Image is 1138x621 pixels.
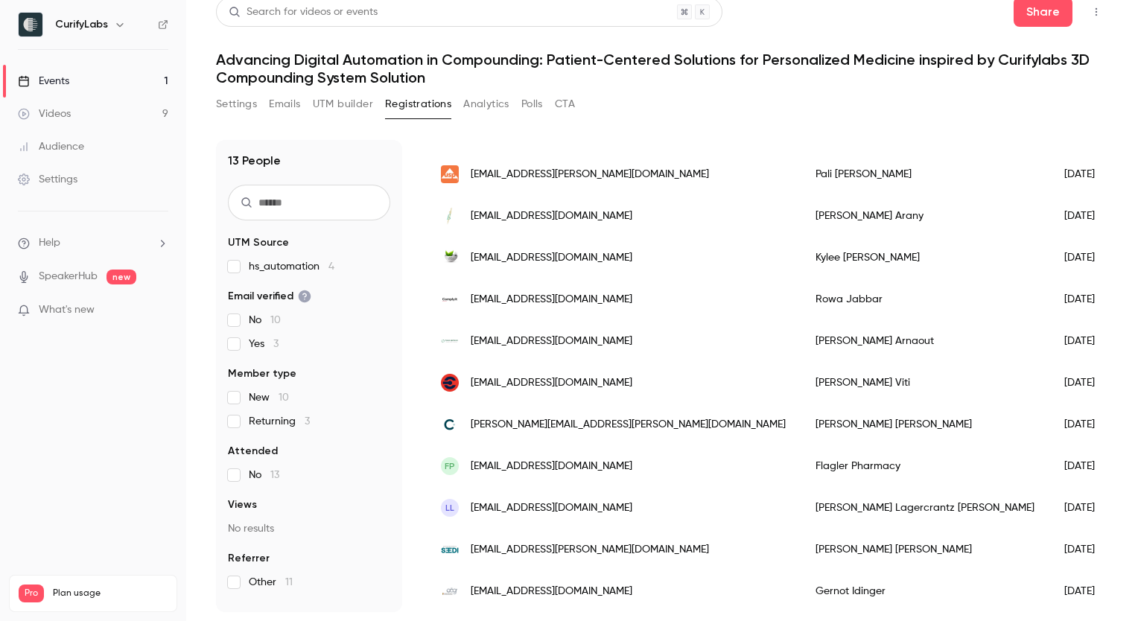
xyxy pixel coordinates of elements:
[18,172,77,187] div: Settings
[801,362,1049,404] div: [PERSON_NAME] Viti
[1049,195,1125,237] div: [DATE]
[228,366,296,381] span: Member type
[19,13,42,36] img: CurifyLabs
[249,468,279,483] span: No
[1049,153,1125,195] div: [DATE]
[279,392,289,403] span: 10
[228,551,270,566] span: Referrer
[1049,445,1125,487] div: [DATE]
[801,487,1049,529] div: [PERSON_NAME] Lagercrantz [PERSON_NAME]
[55,17,108,32] h6: CurifyLabs
[39,302,95,318] span: What's new
[270,315,281,325] span: 10
[801,237,1049,278] div: Kylee [PERSON_NAME]
[249,337,279,351] span: Yes
[471,208,632,224] span: [EMAIL_ADDRESS][DOMAIN_NAME]
[229,4,378,20] div: Search for videos or events
[471,250,632,266] span: [EMAIL_ADDRESS][DOMAIN_NAME]
[1049,487,1125,529] div: [DATE]
[39,235,60,251] span: Help
[801,570,1049,612] div: Gernot Idinger
[249,259,334,274] span: hs_automation
[1049,570,1125,612] div: [DATE]
[471,334,632,349] span: [EMAIL_ADDRESS][DOMAIN_NAME]
[441,582,459,600] img: ooeg.at
[228,497,257,512] span: Views
[801,529,1049,570] div: [PERSON_NAME] [PERSON_NAME]
[1049,529,1125,570] div: [DATE]
[228,152,281,170] h1: 13 People
[269,92,300,116] button: Emails
[249,390,289,405] span: New
[18,74,69,89] div: Events
[471,417,786,433] span: [PERSON_NAME][EMAIL_ADDRESS][PERSON_NAME][DOMAIN_NAME]
[471,375,632,391] span: [EMAIL_ADDRESS][DOMAIN_NAME]
[216,92,257,116] button: Settings
[521,92,543,116] button: Polls
[441,541,459,558] img: seedi.fi
[18,106,71,121] div: Videos
[216,51,1108,86] h1: Advancing Digital Automation in Compounding: Patient-Centered Solutions for Personalized Medicine...
[801,195,1049,237] div: [PERSON_NAME] Arany
[385,92,451,116] button: Registrations
[801,404,1049,445] div: [PERSON_NAME] [PERSON_NAME]
[471,167,709,182] span: [EMAIL_ADDRESS][PERSON_NAME][DOMAIN_NAME]
[801,445,1049,487] div: Flagler Pharmacy
[801,153,1049,195] div: Pali [PERSON_NAME]
[228,521,390,536] p: No results
[107,270,136,284] span: new
[471,500,632,516] span: [EMAIL_ADDRESS][DOMAIN_NAME]
[270,470,279,480] span: 13
[441,290,459,308] img: complyit.se
[441,332,459,350] img: fusionrxny.com
[555,92,575,116] button: CTA
[328,261,334,272] span: 4
[249,313,281,328] span: No
[471,292,632,308] span: [EMAIL_ADDRESS][DOMAIN_NAME]
[285,577,293,587] span: 11
[1049,320,1125,362] div: [DATE]
[445,501,454,515] span: LL
[471,542,709,558] span: [EMAIL_ADDRESS][PERSON_NAME][DOMAIN_NAME]
[1049,237,1125,278] div: [DATE]
[305,416,310,427] span: 3
[801,320,1049,362] div: [PERSON_NAME] Arnaout
[441,207,459,225] img: euipar.unideb.hu
[228,444,278,459] span: Attended
[1049,362,1125,404] div: [DATE]
[249,575,293,590] span: Other
[463,92,509,116] button: Analytics
[228,235,390,590] section: facet-groups
[39,269,98,284] a: SpeakerHub
[441,374,459,392] img: thechemistshop.pharmacy
[1049,278,1125,320] div: [DATE]
[273,339,279,349] span: 3
[150,304,168,317] iframe: Noticeable Trigger
[53,587,168,599] span: Plan usage
[18,235,168,251] li: help-dropdown-opener
[801,278,1049,320] div: Rowa Jabbar
[471,459,632,474] span: [EMAIL_ADDRESS][DOMAIN_NAME]
[18,139,84,154] div: Audience
[441,415,459,433] img: curifylabs.com
[1049,404,1125,445] div: [DATE]
[441,249,459,267] img: bndsrx.com
[313,92,373,116] button: UTM builder
[19,585,44,602] span: Pro
[228,235,289,250] span: UTM Source
[228,289,311,304] span: Email verified
[441,165,459,183] img: usp.org
[471,584,632,599] span: [EMAIL_ADDRESS][DOMAIN_NAME]
[249,414,310,429] span: Returning
[445,459,455,473] span: FP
